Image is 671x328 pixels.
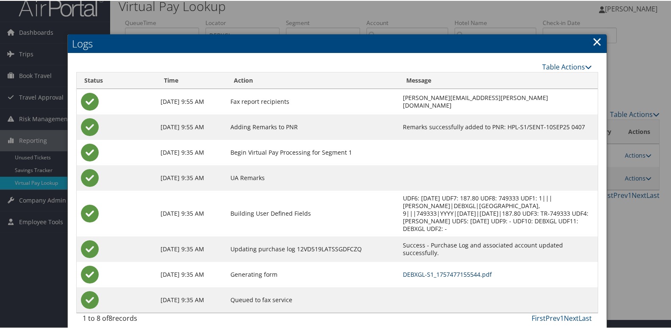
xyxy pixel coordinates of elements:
[226,190,399,236] td: Building User Defined Fields
[542,61,592,71] a: Table Actions
[546,313,560,322] a: Prev
[560,313,564,322] a: 1
[592,32,602,49] a: Close
[108,313,112,322] span: 8
[399,114,598,139] td: Remarks successfully added to PNR: HPL-S1/SENT-10SEP25 0407
[156,72,226,88] th: Time: activate to sort column ascending
[532,313,546,322] a: First
[156,236,226,261] td: [DATE] 9:35 AM
[226,236,399,261] td: Updating purchase log 12VD519LATSSGDFCZQ
[226,114,399,139] td: Adding Remarks to PNR
[399,72,598,88] th: Message: activate to sort column ascending
[226,164,399,190] td: UA Remarks
[226,286,399,312] td: Queued to fax service
[399,88,598,114] td: [PERSON_NAME][EMAIL_ADDRESS][PERSON_NAME][DOMAIN_NAME]
[77,72,156,88] th: Status: activate to sort column ascending
[156,88,226,114] td: [DATE] 9:55 AM
[156,286,226,312] td: [DATE] 9:35 AM
[156,190,226,236] td: [DATE] 9:35 AM
[564,313,579,322] a: Next
[156,114,226,139] td: [DATE] 9:55 AM
[83,312,200,327] div: 1 to 8 of records
[399,190,598,236] td: UDF6: [DATE] UDF7: 187.80 UDF8: 749333 UDF1: 1|||[PERSON_NAME]|DEBXGL|[GEOGRAPHIC_DATA], 9|||7493...
[226,88,399,114] td: Fax report recipients
[68,33,607,52] h2: Logs
[226,261,399,286] td: Generating form
[156,261,226,286] td: [DATE] 9:35 AM
[226,72,399,88] th: Action: activate to sort column ascending
[156,164,226,190] td: [DATE] 9:35 AM
[399,236,598,261] td: Success - Purchase Log and associated account updated successfully.
[579,313,592,322] a: Last
[403,270,492,278] a: DEBXGL-S1_1757477155544.pdf
[226,139,399,164] td: Begin Virtual Pay Processing for Segment 1
[156,139,226,164] td: [DATE] 9:35 AM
